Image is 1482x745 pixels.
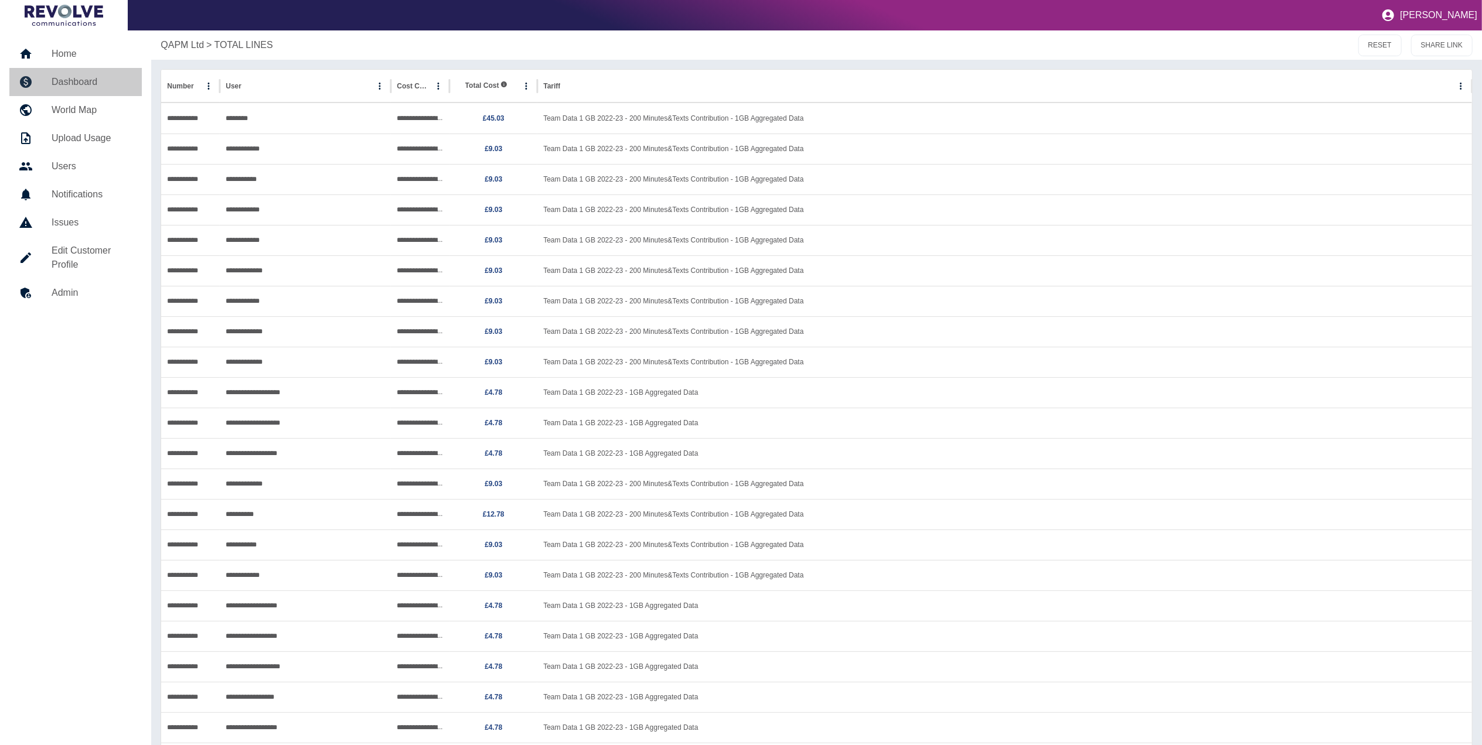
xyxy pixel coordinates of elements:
[485,571,502,579] a: £9.03
[537,712,1472,743] div: Team Data 1 GB 2022-23 - 1GB Aggregated Data
[9,180,142,209] a: Notifications
[167,82,193,90] div: Number
[537,164,1472,194] div: Team Data 1 GB 2022-23 - 200 Minutes&Texts Contribution - 1GB Aggregated Data
[518,78,534,94] button: Total Cost column menu
[537,469,1472,499] div: Team Data 1 GB 2022-23 - 200 Minutes&Texts Contribution - 1GB Aggregated Data
[9,237,142,279] a: Edit Customer Profile
[537,651,1472,682] div: Team Data 1 GB 2022-23 - 1GB Aggregated Data
[485,480,502,488] a: £9.03
[485,175,502,183] a: £9.03
[9,68,142,96] a: Dashboard
[9,279,142,307] a: Admin
[485,449,502,457] a: £4.78
[485,541,502,549] a: £9.03
[465,81,507,91] span: Total Cost includes both fixed and variable costs.
[485,662,502,671] a: £4.78
[25,5,103,26] img: Logo
[485,602,502,610] a: £4.78
[52,286,132,300] h5: Admin
[1411,35,1473,56] button: SHARE LINK
[537,377,1472,408] div: Team Data 1 GB 2022-23 - 1GB Aggregated Data
[485,723,502,732] a: £4.78
[52,244,132,272] h5: Edit Customer Profile
[397,82,429,90] div: Cost Centre
[52,75,132,89] h5: Dashboard
[485,297,502,305] a: £9.03
[483,114,505,122] a: £45.03
[485,266,502,275] a: £9.03
[372,78,388,94] button: User column menu
[1400,10,1477,20] p: [PERSON_NAME]
[485,145,502,153] a: £9.03
[537,499,1472,529] div: Team Data 1 GB 2022-23 - 200 Minutes&Texts Contribution - 1GB Aggregated Data
[206,38,212,52] p: >
[226,82,241,90] div: User
[485,206,502,214] a: £9.03
[485,327,502,336] a: £9.03
[485,236,502,244] a: £9.03
[537,347,1472,377] div: Team Data 1 GB 2022-23 - 200 Minutes&Texts Contribution - 1GB Aggregated Data
[537,255,1472,286] div: Team Data 1 GB 2022-23 - 200 Minutes&Texts Contribution - 1GB Aggregated Data
[9,152,142,180] a: Users
[52,47,132,61] h5: Home
[543,82,560,90] div: Tariff
[430,78,447,94] button: Cost Centre column menu
[537,560,1472,590] div: Team Data 1 GB 2022-23 - 200 Minutes&Texts Contribution - 1GB Aggregated Data
[52,131,132,145] h5: Upload Usage
[161,38,204,52] a: QAPM Ltd
[485,358,502,366] a: £9.03
[485,693,502,701] a: £4.78
[485,388,502,397] a: £4.78
[537,316,1472,347] div: Team Data 1 GB 2022-23 - 200 Minutes&Texts Contribution - 1GB Aggregated Data
[1453,78,1469,94] button: Tariff column menu
[537,438,1472,469] div: Team Data 1 GB 2022-23 - 1GB Aggregated Data
[9,209,142,237] a: Issues
[485,419,502,427] a: £4.78
[537,194,1472,225] div: Team Data 1 GB 2022-23 - 200 Minutes&Texts Contribution - 1GB Aggregated Data
[537,529,1472,560] div: Team Data 1 GB 2022-23 - 200 Minutes&Texts Contribution - 1GB Aggregated Data
[9,124,142,152] a: Upload Usage
[52,159,132,173] h5: Users
[52,187,132,201] h5: Notifications
[52,103,132,117] h5: World Map
[9,40,142,68] a: Home
[1377,4,1482,27] button: [PERSON_NAME]
[483,510,505,518] a: £12.78
[214,38,272,52] a: TOTAL LINES
[537,225,1472,255] div: Team Data 1 GB 2022-23 - 200 Minutes&Texts Contribution - 1GB Aggregated Data
[52,216,132,230] h5: Issues
[537,134,1472,164] div: Team Data 1 GB 2022-23 - 200 Minutes&Texts Contribution - 1GB Aggregated Data
[200,78,217,94] button: Number column menu
[537,286,1472,316] div: Team Data 1 GB 2022-23 - 200 Minutes&Texts Contribution - 1GB Aggregated Data
[1358,35,1402,56] button: RESET
[9,96,142,124] a: World Map
[537,590,1472,621] div: Team Data 1 GB 2022-23 - 1GB Aggregated Data
[537,408,1472,438] div: Team Data 1 GB 2022-23 - 1GB Aggregated Data
[485,632,502,640] a: £4.78
[537,621,1472,651] div: Team Data 1 GB 2022-23 - 1GB Aggregated Data
[537,682,1472,712] div: Team Data 1 GB 2022-23 - 1GB Aggregated Data
[537,103,1472,134] div: Team Data 1 GB 2022-23 - 200 Minutes&Texts Contribution - 1GB Aggregated Data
